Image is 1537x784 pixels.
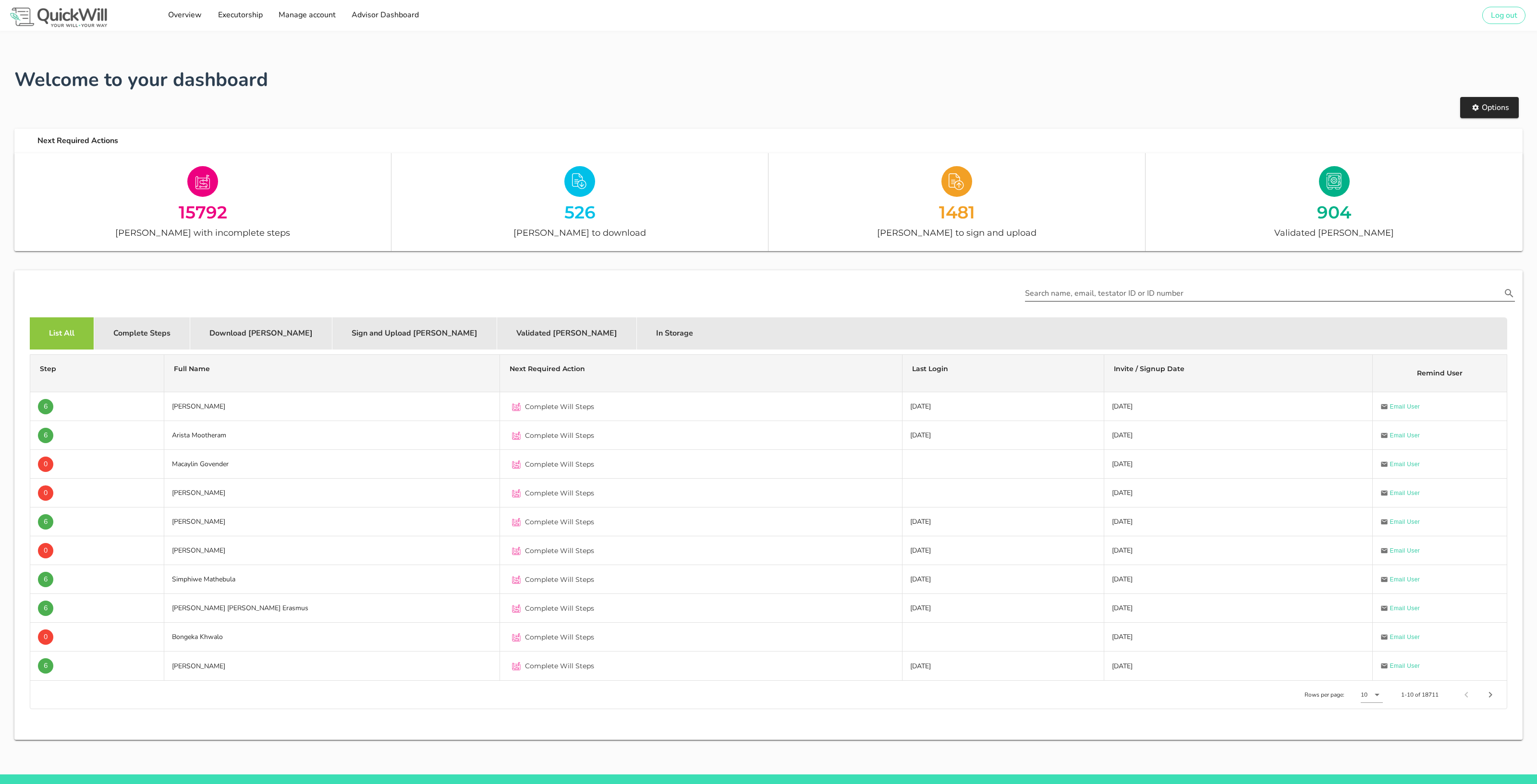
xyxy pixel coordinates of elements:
td: [DATE] [903,392,1104,421]
span: Log out [1490,10,1517,21]
span: Email User [1390,632,1420,642]
div: 10Rows per page: [1361,687,1383,702]
span: Email User [1390,459,1420,469]
span: [DATE] [1112,632,1133,641]
td: [DATE] [903,565,1104,594]
td: Bongeka Khwalo [164,623,500,651]
span: Email User [1390,575,1420,584]
span: Manage account [278,10,336,20]
img: Logo [8,5,110,29]
span: Overview [168,10,202,20]
td: [PERSON_NAME] [164,536,500,565]
th: Step: Not sorted. Activate to sort ascending. [30,355,164,392]
span: Complete Will Steps [525,459,594,469]
span: Complete Will Steps [525,603,594,613]
span: 6 [44,514,48,530]
a: Email User [1380,517,1420,527]
span: Complete Will Steps [525,488,594,498]
td: [DATE] [903,421,1104,450]
a: Email User [1380,488,1420,498]
span: [DATE] [1112,488,1133,497]
span: Email User [1390,431,1420,440]
span: Email User [1390,661,1420,671]
span: [DATE] [1112,402,1133,411]
span: Step [40,364,56,373]
a: Overview [165,6,205,25]
span: [DATE] [1112,431,1133,440]
span: [DATE] [1112,662,1133,671]
div: Validated [PERSON_NAME] [497,317,637,350]
span: 0 [44,457,48,472]
span: 0 [44,485,48,501]
td: [PERSON_NAME] [164,651,500,680]
td: [PERSON_NAME] [164,507,500,536]
th: Full Name: Not sorted. Activate to sort ascending. [164,355,500,392]
a: Email User [1380,603,1420,613]
span: Full Name [174,364,210,373]
span: Executorship [217,10,262,20]
div: Download [PERSON_NAME] [190,317,332,350]
span: Options [1470,102,1509,113]
a: Executorship [214,6,265,25]
div: [PERSON_NAME] with incomplete steps [14,226,391,240]
div: List All [30,317,94,350]
td: [DATE] [903,594,1104,623]
div: 10 [1361,690,1367,699]
span: 0 [44,543,48,558]
span: 6 [44,601,48,616]
span: [DATE] [1112,575,1133,584]
div: Rows per page: [1305,681,1383,709]
span: Email User [1390,488,1420,498]
span: Complete Will Steps [525,661,594,671]
span: Email User [1390,546,1420,555]
div: 904 [1146,204,1523,220]
th: Next Required Action: Not sorted. Activate to sort ascending. [500,355,903,392]
span: Complete Will Steps [525,632,594,642]
div: 1481 [768,204,1145,220]
div: Complete Steps [94,317,190,350]
span: 6 [44,658,48,674]
div: [PERSON_NAME] to sign and upload [768,226,1145,240]
span: Invite / Signup Date [1114,364,1184,373]
td: [DATE] [903,507,1104,536]
td: [PERSON_NAME] [164,392,500,421]
span: 0 [44,629,48,645]
a: Email User [1380,459,1420,469]
button: Options [1460,97,1519,118]
span: [DATE] [1112,517,1133,526]
span: Complete Will Steps [525,431,594,440]
td: [PERSON_NAME] [164,479,500,507]
button: Next page [1482,686,1499,703]
a: Email User [1380,632,1420,642]
span: [DATE] [1112,603,1133,613]
a: Advisor Dashboard [348,6,422,25]
span: 6 [44,399,48,414]
th: Remind User [1373,355,1507,392]
span: Complete Will Steps [525,517,594,527]
a: Email User [1380,402,1420,411]
td: Simphiwe Mathebula [164,565,500,594]
td: [PERSON_NAME] [PERSON_NAME] Erasmus [164,594,500,623]
span: Email User [1390,603,1420,613]
span: Email User [1390,402,1420,411]
span: Last Login [912,364,948,373]
div: 15792 [14,204,391,220]
span: 6 [44,428,48,443]
th: Invite / Signup Date: Not sorted. Activate to sort ascending. [1104,355,1373,392]
td: [DATE] [903,651,1104,680]
span: Next Required Action [510,364,585,373]
div: Next Required Actions [30,129,1523,153]
div: Sign and Upload [PERSON_NAME] [332,317,497,350]
span: [DATE] [1112,546,1133,555]
span: Complete Will Steps [525,546,594,555]
div: 1-10 of 18711 [1401,690,1439,699]
div: 526 [391,204,768,220]
div: In Storage [637,317,712,350]
span: Complete Will Steps [525,575,594,584]
span: Email User [1390,517,1420,527]
button: Search name, email, testator ID or ID number appended action [1500,287,1518,300]
a: Manage account [275,6,339,25]
span: 6 [44,572,48,587]
span: Remind User [1417,369,1463,377]
div: Validated [PERSON_NAME] [1146,226,1523,240]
